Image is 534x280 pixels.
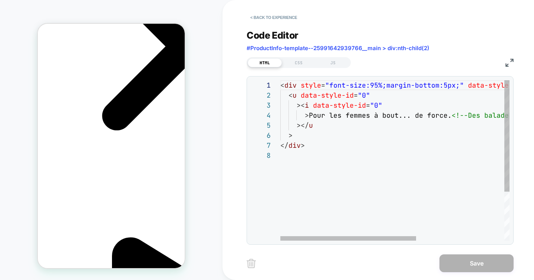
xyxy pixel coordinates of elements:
div: 8 [251,150,271,160]
span: i [305,101,309,110]
span: div [284,81,297,89]
button: Save [439,254,514,272]
span: = [366,101,370,110]
span: < [280,81,284,89]
span: > [289,131,293,140]
span: "0" [370,101,382,110]
span: div [289,141,301,150]
div: 6 [251,130,271,140]
span: </ [280,141,289,150]
span: "0" [358,91,370,100]
div: 1 [251,80,271,90]
div: CSS [282,58,316,67]
div: 4 [251,110,271,120]
div: 2 [251,90,271,100]
span: >< [297,101,305,110]
span: Pour les femmes à bout... de force. [309,111,452,120]
span: > [305,111,309,120]
span: data-style-id [301,91,354,100]
span: u [293,91,297,100]
span: > [301,141,305,150]
div: 3 [251,100,271,110]
span: < [289,91,293,100]
div: JS [316,58,350,67]
div: 7 [251,140,271,150]
span: data-style-id [468,81,521,89]
span: = [321,81,325,89]
span: ></ [297,121,309,130]
span: style [301,81,321,89]
span: data-style-id [313,101,366,110]
span: Code Editor [247,30,299,41]
div: HTML [248,58,282,67]
img: fullscreen [505,59,514,67]
span: #ProductInfo-template--25991642939766__main > div:nth-child(2) [247,45,429,52]
div: 5 [251,120,271,130]
span: u [309,121,313,130]
span: = [354,91,358,100]
button: < Back to experience [247,12,301,23]
span: "font-size:95%;margin-bottom:5px;" [325,81,464,89]
img: delete [247,259,256,268]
